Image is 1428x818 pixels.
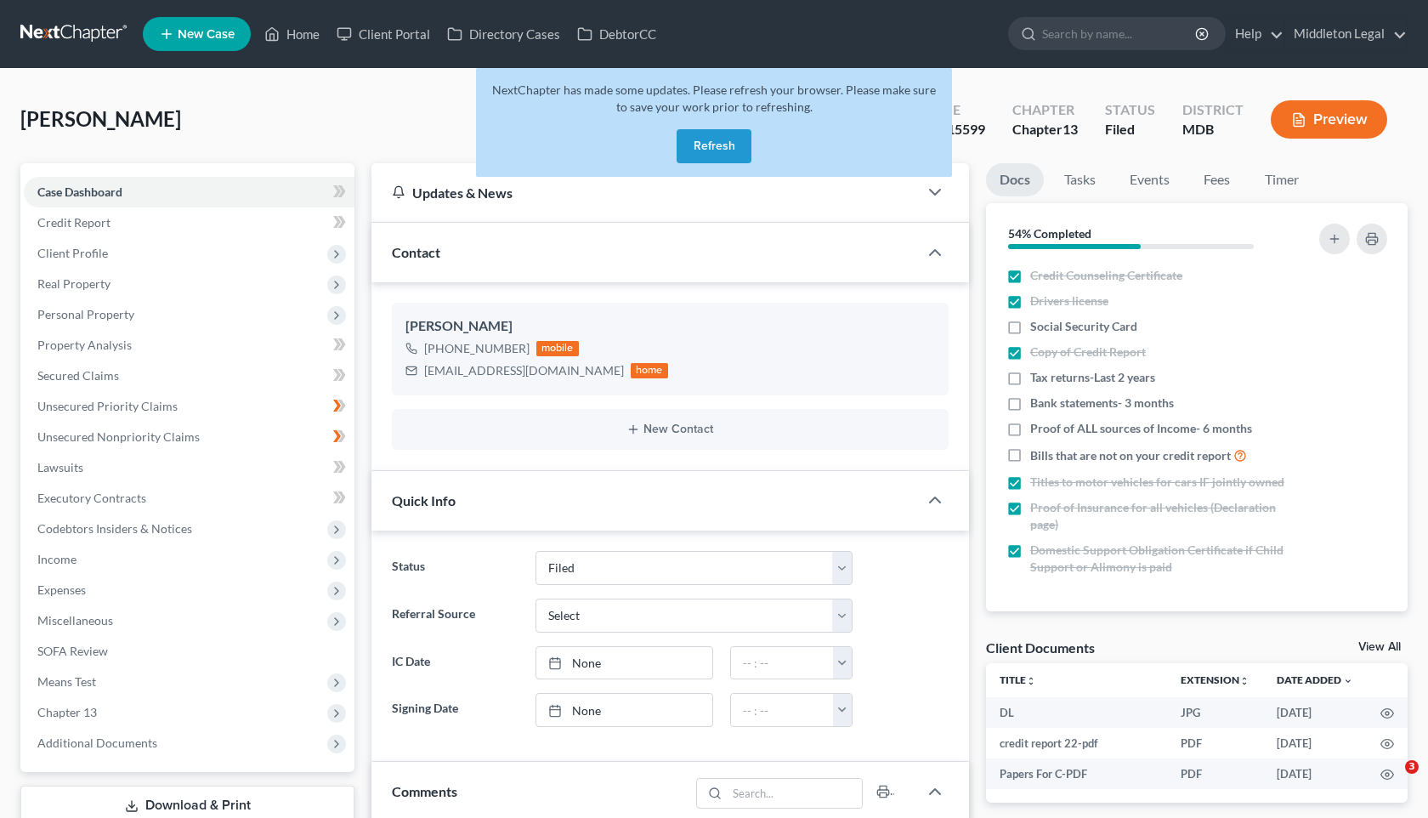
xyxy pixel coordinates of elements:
strong: 54% Completed [1008,226,1091,241]
span: Additional Documents [37,736,157,750]
span: SOFA Review [37,644,108,658]
span: Drivers license [1030,293,1108,310]
input: -- : -- [731,694,833,726]
span: Tax returns-Last 2 years [1030,369,1155,386]
td: [DATE] [1263,728,1367,758]
span: NextChapter has made some updates. Please refresh your browser. Please make sure to save your wor... [492,82,936,114]
span: Property Analysis [37,338,132,352]
label: Signing Date [383,693,527,727]
span: 3 [1405,760,1419,774]
i: unfold_more [1026,676,1036,686]
label: Status [383,551,527,585]
button: Refresh [677,129,751,163]
div: Chapter [1012,120,1078,139]
a: Middleton Legal [1285,19,1407,49]
span: Secured Claims [37,368,119,383]
td: credit report 22-pdf [986,728,1167,758]
div: [EMAIL_ADDRESS][DOMAIN_NAME] [424,362,624,379]
input: Search by name... [1042,18,1198,49]
div: MDB [1182,120,1244,139]
a: Titleunfold_more [1000,673,1036,686]
td: Papers For C-PDF [986,758,1167,789]
span: Means Test [37,674,96,689]
span: Income [37,552,76,566]
a: Property Analysis [24,330,354,361]
span: Quick Info [392,492,456,508]
span: New Case [178,28,235,41]
a: Unsecured Priority Claims [24,391,354,422]
div: mobile [536,341,579,356]
span: Contact [392,244,440,260]
span: Lawsuits [37,460,83,474]
span: Bank statements- 3 months [1030,395,1174,412]
span: Credit Report [37,215,110,230]
span: Executory Contracts [37,491,146,505]
td: [DATE] [1263,758,1367,789]
td: PDF [1167,758,1263,789]
label: IC Date [383,646,527,680]
div: [PHONE_NUMBER] [424,340,530,357]
span: Social Security Card [1030,318,1137,335]
a: Events [1116,163,1183,196]
a: None [536,694,713,726]
span: Domestic Support Obligation Certificate if Child Support or Alimony is paid [1030,542,1288,576]
label: Referral Source [383,599,527,633]
iframe: Intercom live chat [1370,760,1411,801]
span: Comments [392,783,457,799]
a: Home [256,19,328,49]
span: Unsecured Nonpriority Claims [37,429,200,444]
i: expand_more [1343,676,1353,686]
a: Client Portal [328,19,439,49]
span: Miscellaneous [37,613,113,628]
div: Status [1105,100,1155,120]
div: 25-15599 [926,120,985,139]
input: Search... [727,779,862,808]
span: Copy of Credit Report [1030,344,1146,361]
a: Executory Contracts [24,483,354,514]
span: Codebtors Insiders & Notices [37,521,192,536]
a: Secured Claims [24,361,354,391]
span: [PERSON_NAME] [20,106,181,131]
div: Updates & News [392,184,898,202]
div: Filed [1105,120,1155,139]
a: Credit Report [24,207,354,238]
div: [PERSON_NAME] [405,316,935,337]
a: Unsecured Nonpriority Claims [24,422,354,452]
a: Date Added expand_more [1277,673,1353,686]
span: 13 [1062,121,1078,137]
div: home [631,363,668,378]
td: JPG [1167,697,1263,728]
span: Credit Counseling Certificate [1030,267,1182,284]
a: Fees [1190,163,1244,196]
a: Directory Cases [439,19,569,49]
div: Chapter [1012,100,1078,120]
span: Unsecured Priority Claims [37,399,178,413]
a: Tasks [1051,163,1109,196]
span: Proof of Insurance for all vehicles (Declaration page) [1030,499,1288,533]
a: Lawsuits [24,452,354,483]
span: Chapter 13 [37,705,97,719]
div: Case [926,100,985,120]
input: -- : -- [731,647,833,679]
td: PDF [1167,728,1263,758]
span: Proof of ALL sources of Income- 6 months [1030,420,1252,437]
button: New Contact [405,423,935,436]
a: DebtorCC [569,19,665,49]
a: Timer [1251,163,1312,196]
a: Help [1227,19,1283,49]
div: Client Documents [986,639,1095,656]
span: Expenses [37,582,86,597]
a: Extensionunfold_more [1181,673,1249,686]
a: Case Dashboard [24,177,354,207]
a: Docs [986,163,1044,196]
a: View All [1358,641,1401,653]
span: Case Dashboard [37,185,122,199]
span: Bills that are not on your credit report [1030,447,1231,464]
a: None [536,647,713,679]
span: Client Profile [37,246,108,260]
td: [DATE] [1263,697,1367,728]
div: District [1182,100,1244,120]
i: unfold_more [1239,676,1249,686]
button: Preview [1271,100,1387,139]
span: Personal Property [37,307,134,321]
